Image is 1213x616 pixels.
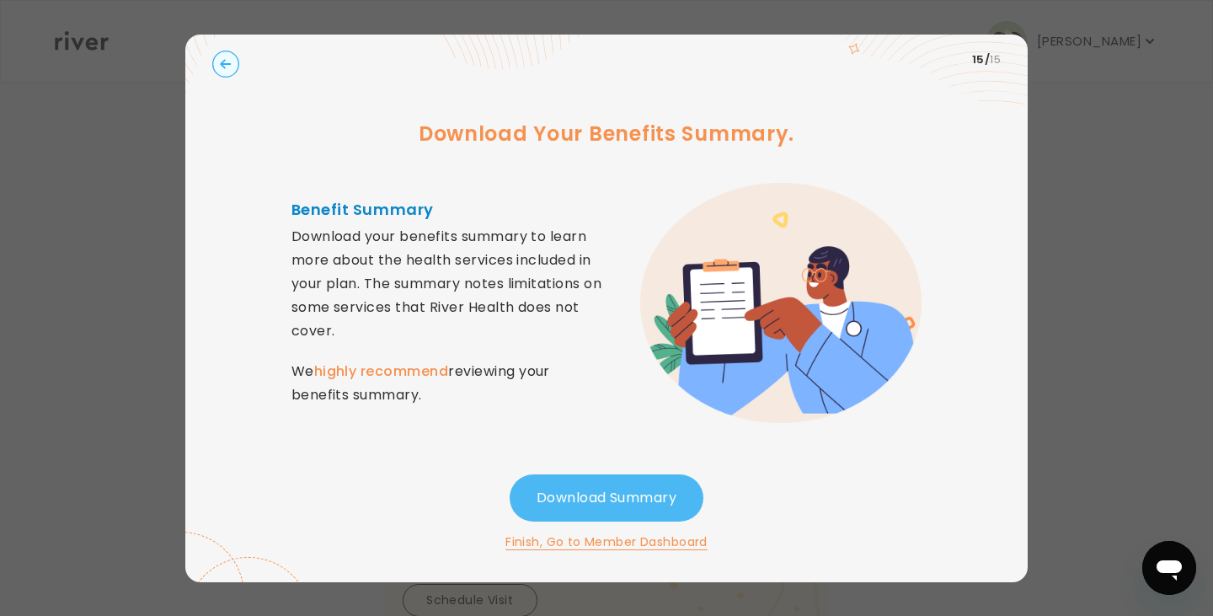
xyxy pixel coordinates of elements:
iframe: Button to launch messaging window [1142,541,1196,595]
button: Download Summary [510,474,703,522]
img: error graphic [640,183,922,424]
h4: Benefit Summary [291,198,606,222]
p: Download your benefits summary to learn more about the health services included in your plan. The... [291,225,606,407]
button: Finish, Go to Member Dashboard [505,532,708,552]
strong: highly recommend [314,362,449,381]
h3: Download Your Benefits Summary. [419,119,794,149]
